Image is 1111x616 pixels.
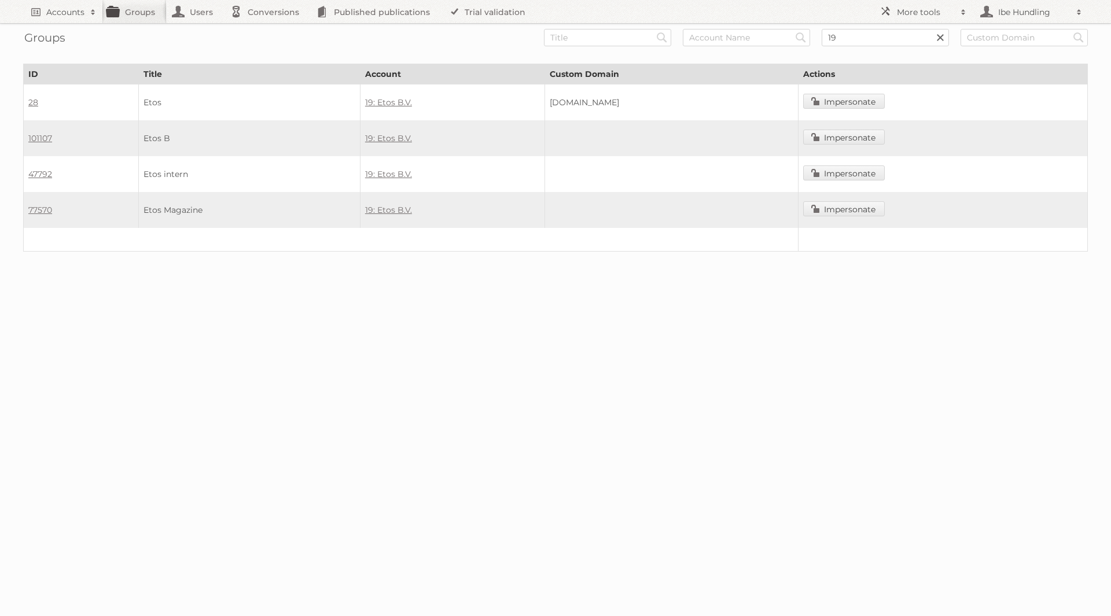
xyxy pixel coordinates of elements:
[138,192,360,228] td: Etos Magazine
[792,29,810,46] input: Search
[995,6,1070,18] h2: Ibe Hundling
[653,29,671,46] input: Search
[24,64,139,84] th: ID
[138,64,360,84] th: Title
[822,29,949,46] input: Account ID
[365,133,412,143] a: 19: Etos B.V.
[138,84,360,121] td: Etos
[544,29,671,46] input: Title
[138,156,360,192] td: Etos intern
[803,165,885,180] a: Impersonate
[803,94,885,109] a: Impersonate
[897,6,955,18] h2: More tools
[961,29,1088,46] input: Custom Domain
[683,29,810,46] input: Account Name
[46,6,84,18] h2: Accounts
[28,97,38,108] a: 28
[545,84,798,121] td: [DOMAIN_NAME]
[365,97,412,108] a: 19: Etos B.V.
[1070,29,1087,46] input: Search
[360,64,545,84] th: Account
[365,169,412,179] a: 19: Etos B.V.
[803,201,885,216] a: Impersonate
[545,64,798,84] th: Custom Domain
[28,133,52,143] a: 101107
[798,64,1087,84] th: Actions
[803,130,885,145] a: Impersonate
[138,120,360,156] td: Etos B
[28,205,52,215] a: 77570
[28,169,52,179] a: 47792
[365,205,412,215] a: 19: Etos B.V.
